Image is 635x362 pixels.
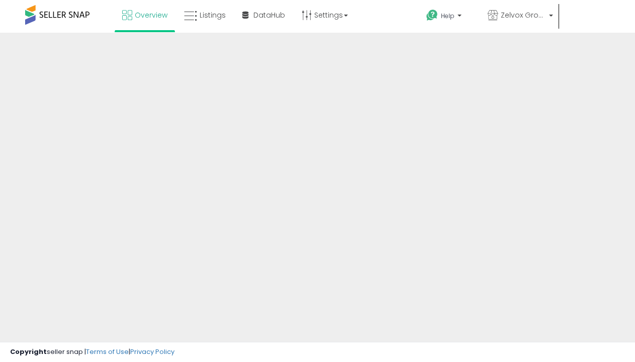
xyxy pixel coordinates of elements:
a: Terms of Use [86,347,129,356]
span: Help [441,12,455,20]
span: Overview [135,10,167,20]
a: Privacy Policy [130,347,174,356]
a: Help [418,2,479,33]
span: DataHub [253,10,285,20]
i: Get Help [426,9,438,22]
strong: Copyright [10,347,47,356]
span: Zelvox Group LLC [501,10,546,20]
div: seller snap | | [10,347,174,357]
span: Listings [200,10,226,20]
